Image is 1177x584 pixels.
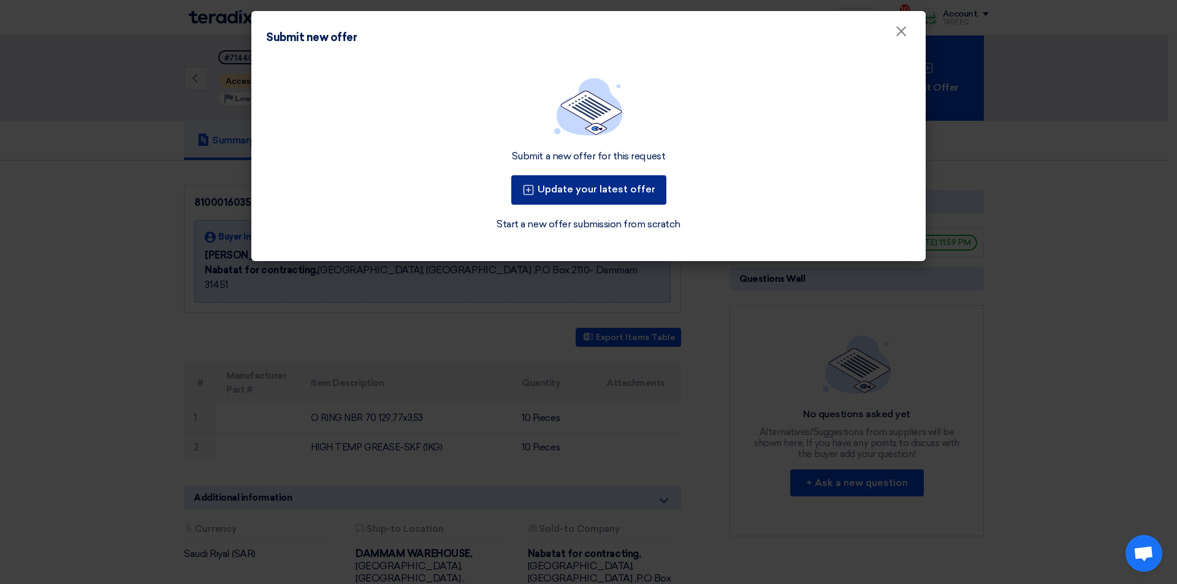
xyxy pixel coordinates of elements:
button: Close [885,20,917,44]
div: Submit a new offer for this request [512,150,665,163]
div: Open chat [1126,535,1162,572]
a: Start a new offer submission from scratch [497,217,680,232]
span: × [895,22,907,47]
div: Submit new offer [266,29,357,46]
img: empty_state_list.svg [554,78,623,135]
button: Update your latest offer [511,175,666,205]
